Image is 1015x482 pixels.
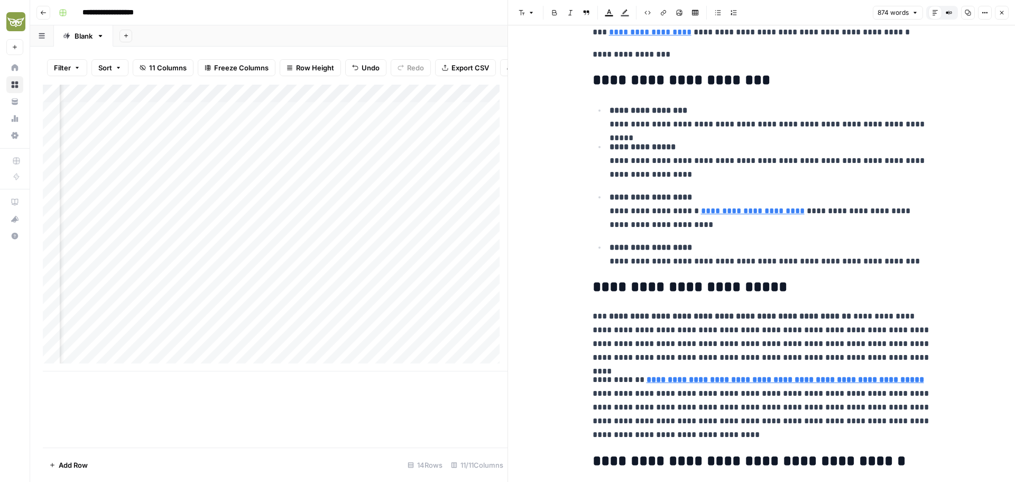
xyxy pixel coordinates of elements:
button: Sort [91,59,128,76]
button: Filter [47,59,87,76]
div: Blank [75,31,93,41]
a: Blank [54,25,113,47]
button: Freeze Columns [198,59,275,76]
span: 874 words [878,8,909,17]
span: Filter [54,62,71,73]
img: Evergreen Media Logo [6,12,25,31]
button: 11 Columns [133,59,193,76]
button: Undo [345,59,386,76]
span: Export CSV [451,62,489,73]
button: 874 words [873,6,923,20]
span: Undo [362,62,380,73]
span: Sort [98,62,112,73]
span: Add Row [59,460,88,470]
button: Help + Support [6,228,23,244]
span: 11 Columns [149,62,187,73]
a: AirOps Academy [6,194,23,211]
button: Redo [391,59,431,76]
div: 11/11 Columns [447,457,508,474]
a: Browse [6,76,23,93]
button: Workspace: Evergreen Media [6,8,23,35]
div: What's new? [7,211,23,227]
div: 14 Rows [403,457,447,474]
span: Freeze Columns [214,62,269,73]
button: Export CSV [435,59,496,76]
button: What's new? [6,211,23,228]
a: Your Data [6,93,23,110]
a: Settings [6,127,23,144]
span: Redo [407,62,424,73]
button: Row Height [280,59,341,76]
a: Usage [6,110,23,127]
button: Add Row [43,457,94,474]
span: Row Height [296,62,334,73]
a: Home [6,59,23,76]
